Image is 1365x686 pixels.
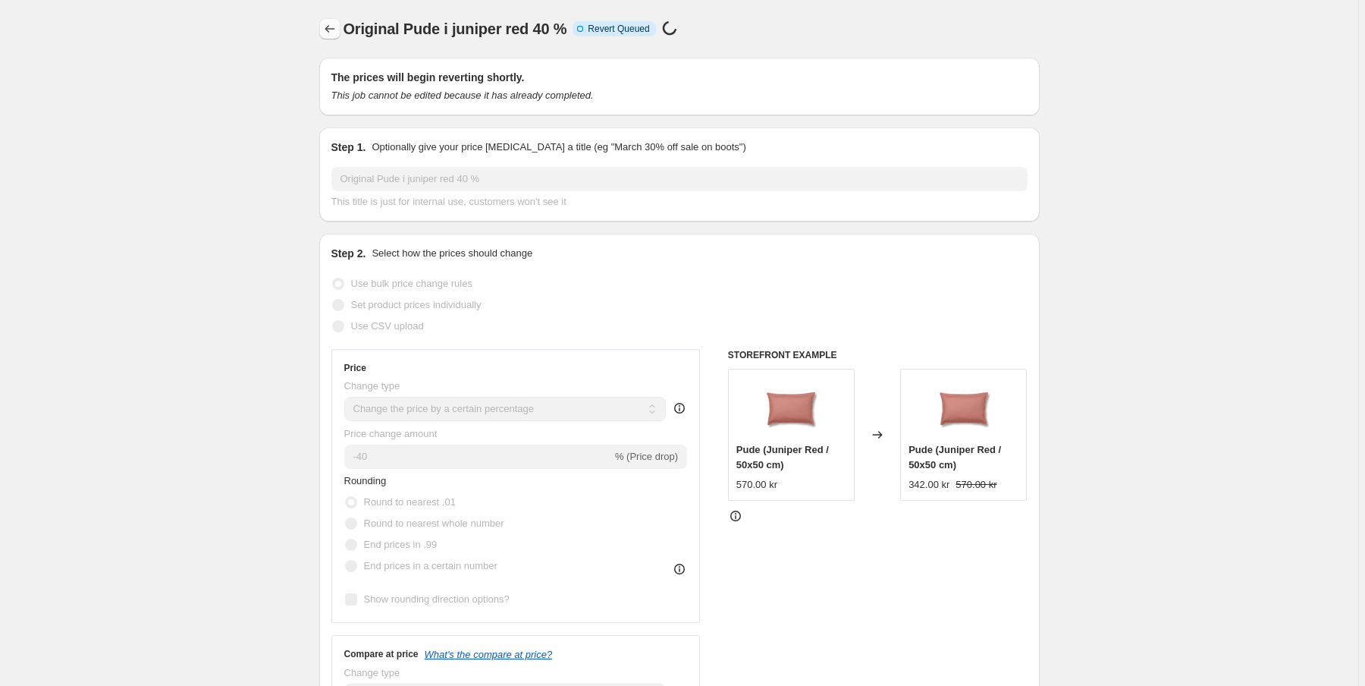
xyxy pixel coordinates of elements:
button: What's the compare at price? [425,649,553,660]
i: This job cannot be edited because it has already completed. [331,90,594,101]
h6: STOREFRONT EXAMPLE [728,349,1028,361]
span: Price change amount [344,428,438,439]
button: Price change jobs [319,18,340,39]
span: This title is just for internal use, customers won't see it [331,196,566,207]
span: Pude (Juniper Red / 50x50 cm) [736,444,829,470]
h2: The prices will begin reverting shortly. [331,70,1028,85]
span: Pude (Juniper Red / 50x50 cm) [908,444,1001,470]
input: 30% off holiday sale [331,167,1028,191]
p: Optionally give your price [MEDICAL_DATA] a title (eg "March 30% off sale on boots") [372,140,745,155]
span: Set product prices individually [351,299,482,310]
div: 570.00 kr [736,477,777,492]
p: Select how the prices should change [372,246,532,261]
input: -15 [344,445,612,469]
h2: Step 2. [331,246,366,261]
span: Rounding [344,475,387,486]
h2: Step 1. [331,140,366,155]
span: Use CSV upload [351,320,424,332]
span: Change type [344,380,400,392]
h3: Compare at price [344,648,419,660]
span: Round to nearest .01 [364,496,456,508]
span: Revert Queued [588,23,649,35]
span: Show rounding direction options? [364,593,510,605]
img: original_cushion_juniper-red_pack_1_new_final_80x.png [761,377,821,438]
span: End prices in a certain number [364,560,497,571]
span: Round to nearest whole number [364,518,504,529]
div: 342.00 kr [908,477,949,492]
img: original_cushion_juniper-red_pack_1_new_final_80x.png [934,377,994,438]
strike: 570.00 kr [955,477,996,492]
span: Use bulk price change rules [351,278,472,289]
span: End prices in .99 [364,539,438,550]
div: help [672,401,687,416]
span: Change type [344,667,400,678]
h3: Price [344,362,366,374]
span: % (Price drop) [615,451,678,462]
span: Original Pude i juniper red 40 % [344,20,567,37]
